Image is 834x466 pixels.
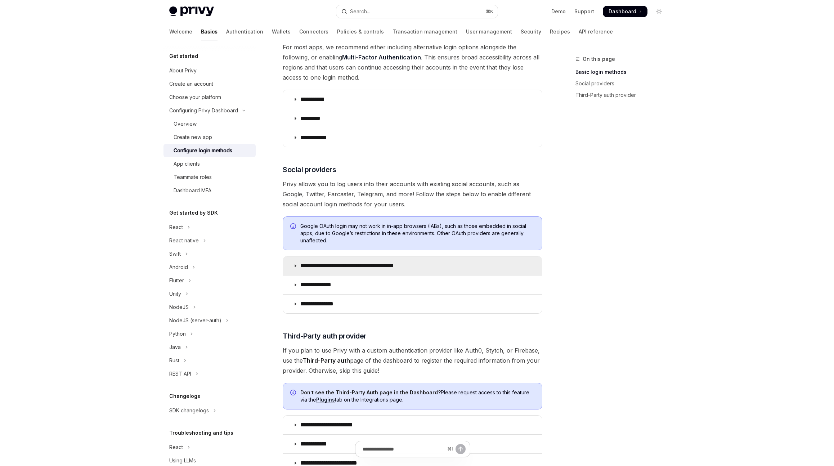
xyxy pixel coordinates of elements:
div: Flutter [169,276,184,285]
a: Authentication [226,23,263,40]
span: Social providers [283,165,336,175]
h5: Troubleshooting and tips [169,429,233,437]
span: If you plan to use Privy with a custom authentication provider like Auth0, Stytch, or Firebase, u... [283,345,542,376]
a: About Privy [163,64,256,77]
div: Rust [169,356,179,365]
div: App clients [174,160,200,168]
div: Swift [169,250,181,258]
a: API reference [579,23,613,40]
div: React [169,443,183,452]
button: Toggle Configuring Privy Dashboard section [163,104,256,117]
a: App clients [163,157,256,170]
div: React native [169,236,199,245]
button: Toggle Python section [163,327,256,340]
h5: Get started [169,52,198,61]
a: Dashboard MFA [163,184,256,197]
div: Java [169,343,181,351]
a: Support [574,8,594,15]
button: Toggle Java section [163,341,256,354]
a: Teammate roles [163,171,256,184]
button: Toggle REST API section [163,367,256,380]
a: Create new app [163,131,256,144]
a: Multi-Factor Authentication [342,54,421,61]
img: light logo [169,6,214,17]
h5: Changelogs [169,392,200,400]
button: Open search [336,5,498,18]
button: Toggle Flutter section [163,274,256,287]
button: Send message [456,444,466,454]
button: Toggle Swift section [163,247,256,260]
div: SDK changelogs [169,406,209,415]
input: Ask a question... [363,441,444,457]
button: Toggle NodeJS (server-auth) section [163,314,256,327]
strong: Third-Party auth [303,357,350,364]
a: Dashboard [603,6,647,17]
div: Overview [174,120,197,128]
div: React [169,223,183,232]
svg: Info [290,390,297,397]
a: Security [521,23,541,40]
button: Toggle Rust section [163,354,256,367]
button: Toggle React native section [163,234,256,247]
span: ⌘ K [486,9,493,14]
button: Toggle Android section [163,261,256,274]
div: NodeJS (server-auth) [169,316,221,325]
div: Android [169,263,188,272]
a: Connectors [299,23,328,40]
span: Dashboard [609,8,636,15]
button: Toggle React section [163,441,256,454]
div: Search... [350,7,370,16]
button: Toggle NodeJS section [163,301,256,314]
button: Toggle React section [163,221,256,234]
button: Toggle Unity section [163,287,256,300]
div: About Privy [169,66,197,75]
a: Demo [551,8,566,15]
a: Configure login methods [163,144,256,157]
a: Welcome [169,23,192,40]
a: User management [466,23,512,40]
h5: Get started by SDK [169,209,218,217]
a: Create an account [163,77,256,90]
div: NodeJS [169,303,189,312]
a: Basics [201,23,218,40]
a: Social providers [575,78,671,89]
div: Configure login methods [174,146,232,155]
a: Third-Party auth provider [575,89,671,101]
a: Choose your platform [163,91,256,104]
span: Please request access to this feature via the tab on the Integrations page. [300,389,535,403]
strong: Don’t see the Third-Party Auth page in the Dashboard? [300,389,441,395]
a: Recipes [550,23,570,40]
div: Teammate roles [174,173,212,182]
div: Choose your platform [169,93,221,102]
div: Unity [169,290,181,298]
a: Basic login methods [575,66,671,78]
div: Create an account [169,80,213,88]
a: Policies & controls [337,23,384,40]
a: Transaction management [393,23,457,40]
span: Third-Party auth provider [283,331,367,341]
button: Toggle SDK changelogs section [163,404,256,417]
a: Wallets [272,23,291,40]
div: Dashboard MFA [174,186,211,195]
div: REST API [169,369,191,378]
div: Configuring Privy Dashboard [169,106,238,115]
a: Plugins [316,396,335,403]
svg: Info [290,223,297,230]
div: Python [169,330,186,338]
a: Overview [163,117,256,130]
span: For most apps, we recommend either including alternative login options alongside the following, o... [283,42,542,82]
div: Create new app [174,133,212,142]
button: Toggle dark mode [653,6,665,17]
div: Using LLMs [169,456,196,465]
span: Privy allows you to log users into their accounts with existing social accounts, such as Google, ... [283,179,542,209]
span: Google OAuth login may not work in in-app browsers (IABs), such as those embedded in social apps,... [300,223,535,244]
span: On this page [583,55,615,63]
